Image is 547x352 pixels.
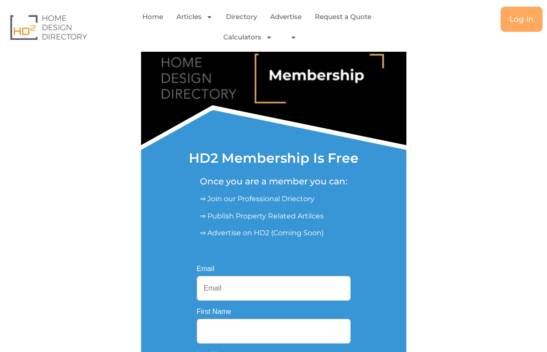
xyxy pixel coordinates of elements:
p: ⇒ Publish Property Related Artilces [200,211,348,222]
a: Directory [226,7,257,27]
h1: HD2 Membership Is Free [189,152,359,165]
label: Email [197,265,214,272]
a: Articles [176,7,213,27]
nav: Menu [112,7,408,47]
p: ⇒ Advertise on HD2 (Coming Soon) [200,228,348,238]
a: Advertise [270,7,302,27]
a: Calculators [223,27,272,47]
a: Home [142,7,163,27]
label: First Name [197,308,231,315]
a: Log in [501,7,543,32]
a: Request a Quote [315,7,371,27]
h5: Once you are a member you can: [200,176,348,187]
p: ⇒ Join our Professional Driectory [200,194,348,204]
input: Email [197,276,351,301]
span: Log in [509,15,534,23]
